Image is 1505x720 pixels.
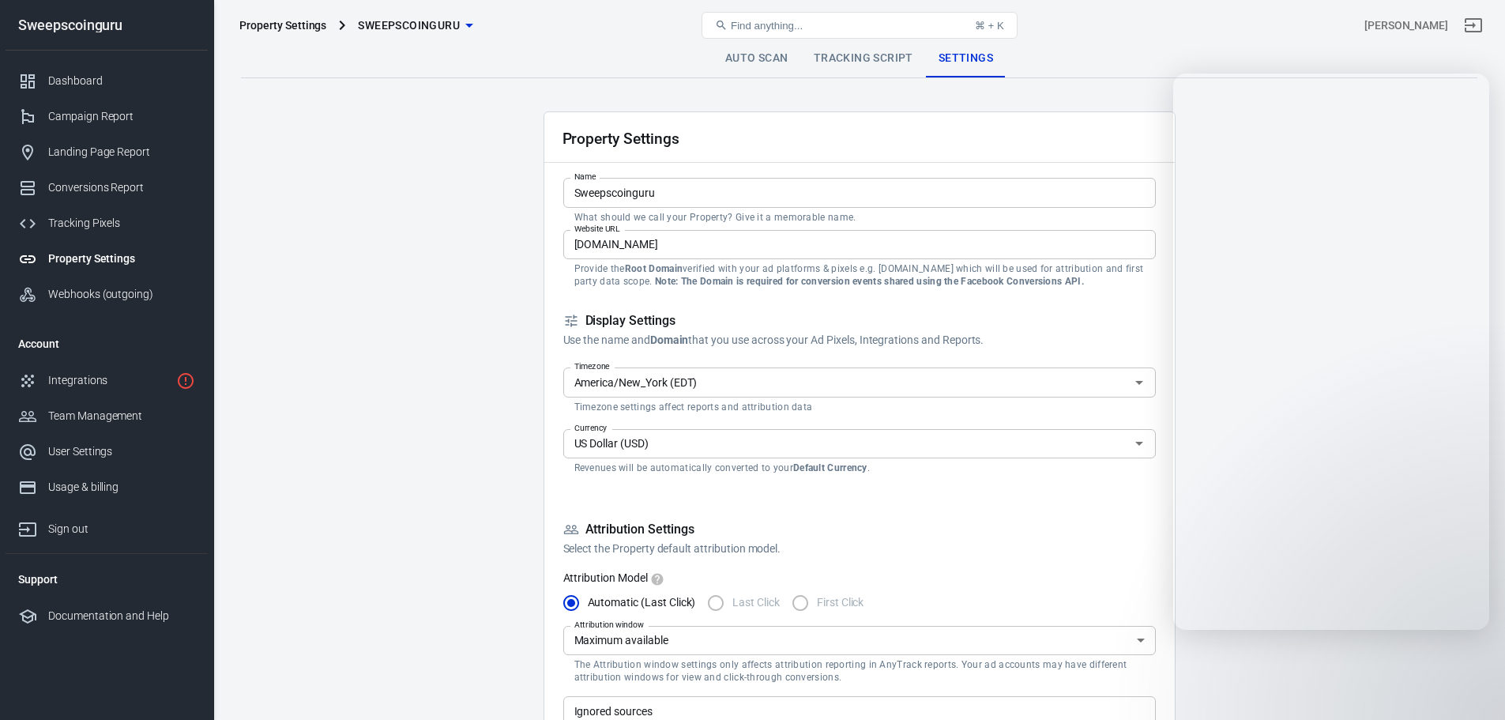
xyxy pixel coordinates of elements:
a: Usage & billing [6,469,208,505]
div: Landing Page Report [48,144,195,160]
strong: Default Currency [793,462,867,473]
a: Campaign Report [6,99,208,134]
strong: Note: The Domain is required for conversion events shared using the Facebook Conversions API. [655,276,1084,287]
iframe: Intercom live chat [1451,643,1489,680]
a: Conversions Report [6,170,208,205]
p: Use the name and that you use across your Ad Pixels, Integrations and Reports. [563,332,1156,349]
p: What should we call your Property? Give it a memorable name. [574,211,1145,224]
input: UTC [568,372,1125,392]
a: User Settings [6,434,208,469]
label: Name [574,171,596,183]
p: The Attribution window settings only affects attribution reporting in AnyTrack reports. Your ad a... [574,658,1145,684]
svg: 2 networks not verified yet [176,371,195,390]
a: Integrations [6,363,208,398]
a: Tracking Pixels [6,205,208,241]
p: Revenues will be automatically converted to your . [574,462,1145,474]
span: Last Click [732,594,780,611]
div: Campaign Report [48,108,195,125]
div: Dashboard [48,73,195,89]
span: Find anything... [731,20,803,32]
p: Provide the verified with your ad platforms & pixels e.g. [DOMAIN_NAME] which will be used for at... [574,262,1145,288]
label: Attribution window [574,619,645,631]
span: First Click [817,594,863,611]
div: Team Management [48,408,195,424]
p: Timezone settings affect reports and attribution data [574,401,1145,413]
button: Sweepscoinguru [352,11,479,40]
iframe: Intercom live chat [1173,74,1489,630]
div: Integrations [48,372,170,389]
div: Property Settings [239,17,326,33]
div: Maximum available [563,626,1156,655]
div: Documentation and Help [48,608,195,624]
input: USD [568,434,1125,454]
a: Dashboard [6,63,208,99]
div: ⌘ + K [975,20,1004,32]
div: Usage & billing [48,479,195,496]
a: Property Settings [6,241,208,277]
input: Your Website Name [563,178,1156,207]
a: Landing Page Report [6,134,208,170]
div: Webhooks (outgoing) [48,286,195,303]
div: Tracking Pixels [48,215,195,232]
a: Tracking Script [801,40,926,77]
button: Find anything...⌘ + K [702,12,1018,39]
a: Settings [926,40,1006,77]
strong: Root Domain [625,263,683,274]
button: Open [1128,432,1150,454]
h5: Display Settings [563,313,1156,330]
li: Account [6,325,208,363]
a: Auto Scan [713,40,801,77]
a: Sign out [6,505,208,547]
span: Automatic (Last Click) [588,594,696,611]
a: Sign out [1454,6,1492,44]
label: Timezone [574,360,610,372]
p: Select the Property default attribution model. [563,541,1156,557]
a: Webhooks (outgoing) [6,277,208,312]
label: Website URL [574,223,620,235]
button: Open [1128,371,1150,394]
a: Team Management [6,398,208,434]
div: Sign out [48,521,195,537]
div: Account id: OuqOg3zs [1364,17,1448,34]
label: Currency [574,422,608,434]
input: example.com [563,230,1156,259]
div: Conversions Report [48,179,195,196]
span: Sweepscoinguru [358,16,460,36]
div: Property Settings [48,251,195,267]
h5: Attribution Settings [563,522,1156,538]
h2: Property Settings [562,130,679,147]
div: User Settings [48,443,195,460]
li: Support [6,560,208,598]
div: Sweepscoinguru [6,18,208,32]
label: Attribution Model [563,570,1156,586]
strong: Domain [650,334,689,346]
